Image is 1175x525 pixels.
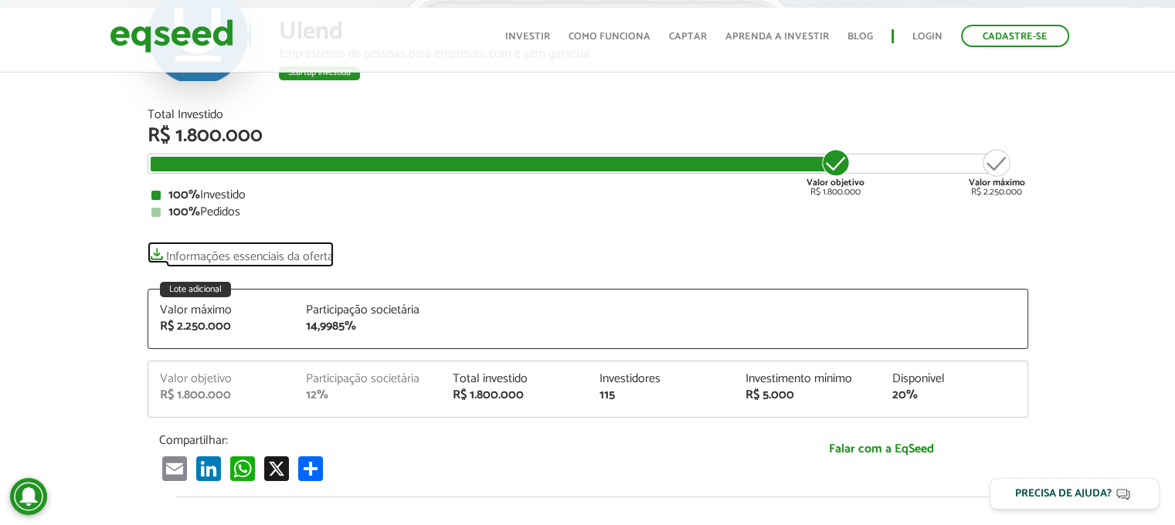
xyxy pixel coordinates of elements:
[261,456,292,481] a: X
[961,25,1069,47] a: Cadastre-se
[569,32,650,42] a: Como funciona
[847,32,873,42] a: Blog
[969,175,1025,190] strong: Valor máximo
[306,320,430,333] div: 14,9985%
[599,389,722,401] div: 115
[151,189,1024,202] div: Investido
[453,389,576,401] div: R$ 1.800.000
[306,389,430,401] div: 12%
[453,373,576,385] div: Total investido
[725,32,829,42] a: Aprenda a investir
[745,373,869,385] div: Investimento mínimo
[148,126,1028,146] div: R$ 1.800.000
[746,433,1017,465] a: Falar com a EqSeed
[912,32,942,42] a: Login
[306,304,430,317] div: Participação societária
[168,185,200,205] strong: 100%
[295,456,326,481] a: Partilhar
[159,433,723,448] p: Compartilhar:
[306,373,430,385] div: Participação societária
[159,456,190,481] a: Email
[148,242,334,263] a: Informações essenciais da oferta
[160,373,284,385] div: Valor objetivo
[160,304,284,317] div: Valor máximo
[160,389,284,401] div: R$ 1.800.000
[892,373,1016,385] div: Disponível
[807,175,864,190] strong: Valor objetivo
[110,15,233,56] img: EqSeed
[745,389,869,401] div: R$ 5.000
[969,147,1025,197] div: R$ 2.250.000
[892,389,1016,401] div: 20%
[505,32,550,42] a: Investir
[599,373,722,385] div: Investidores
[193,456,224,481] a: LinkedIn
[669,32,707,42] a: Captar
[151,206,1024,218] div: Pedidos
[160,282,231,297] div: Lote adicional
[279,66,360,80] div: Startup investida
[148,109,1028,121] div: Total Investido
[168,202,200,222] strong: 100%
[160,320,284,333] div: R$ 2.250.000
[227,456,258,481] a: WhatsApp
[807,147,864,197] div: R$ 1.800.000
